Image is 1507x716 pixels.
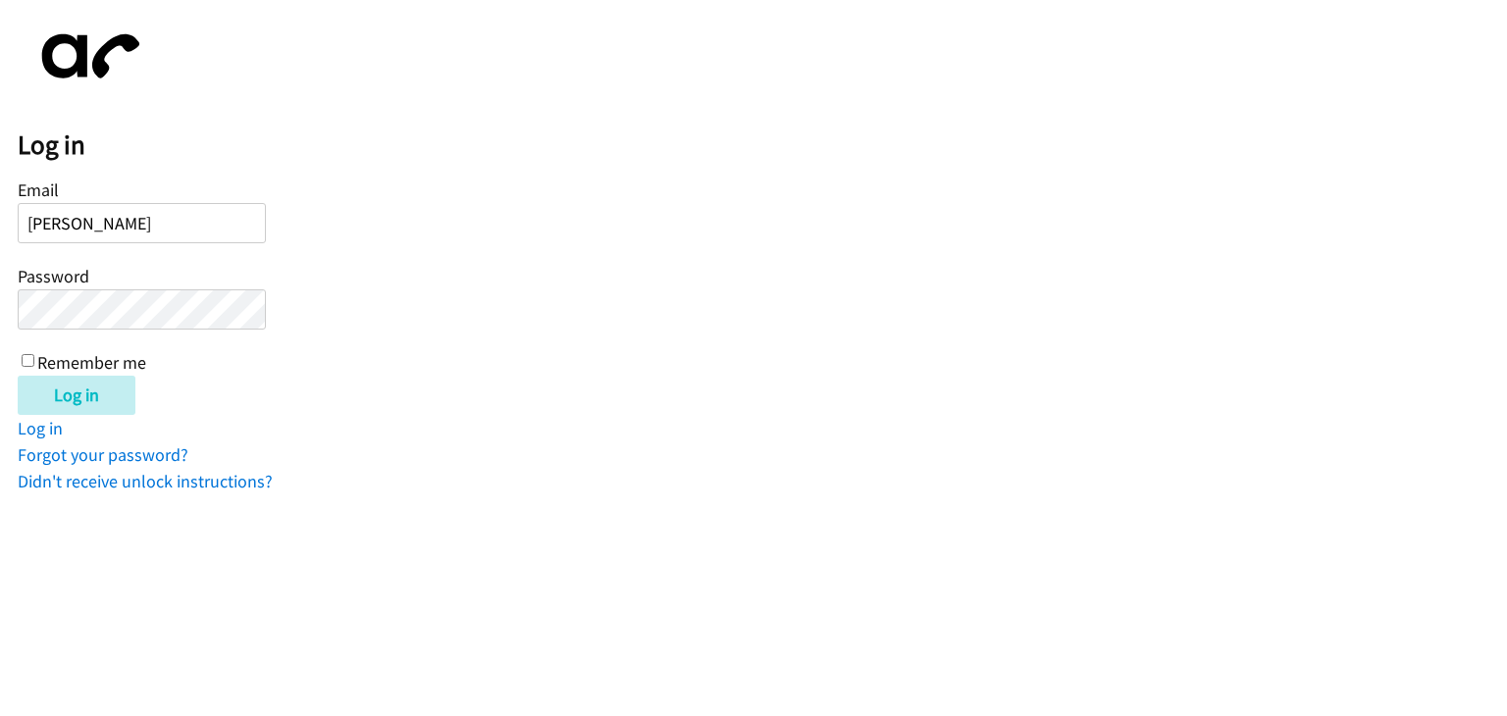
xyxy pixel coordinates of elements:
a: Log in [18,417,63,439]
input: Log in [18,376,135,415]
label: Remember me [37,351,146,374]
label: Password [18,265,89,287]
a: Forgot your password? [18,443,188,466]
img: aphone-8a226864a2ddd6a5e75d1ebefc011f4aa8f32683c2d82f3fb0802fe031f96514.svg [18,18,155,95]
a: Didn't receive unlock instructions? [18,470,273,492]
label: Email [18,179,59,201]
h2: Log in [18,128,1507,162]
